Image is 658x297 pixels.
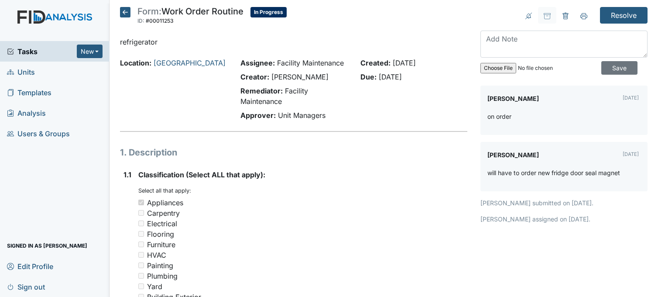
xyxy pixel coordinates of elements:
p: refrigerator [120,37,467,47]
a: Tasks [7,46,77,57]
input: Carpentry [138,210,144,216]
div: Painting [147,260,173,271]
span: Users & Groups [7,127,70,140]
div: Carpentry [147,208,180,218]
input: Appliances [138,200,144,205]
h1: 1. Description [120,146,467,159]
span: Analysis [7,106,46,120]
span: #00011253 [146,17,174,24]
div: Work Order Routine [137,7,243,26]
strong: Location: [120,59,151,67]
p: [PERSON_NAME] assigned on [DATE]. [480,214,648,224]
span: [DATE] [393,59,416,67]
p: on order [487,112,511,121]
input: HVAC [138,252,144,258]
label: [PERSON_NAME] [487,149,539,161]
strong: Creator: [240,73,269,81]
div: HVAC [147,250,166,260]
span: In Progress [250,7,287,17]
div: Furniture [147,239,175,250]
div: Electrical [147,218,177,229]
strong: Assignee: [240,59,275,67]
label: 1.1 [123,169,131,180]
small: [DATE] [623,151,639,157]
span: Units [7,65,35,79]
strong: Remediator: [240,86,283,95]
small: Select all that apply: [138,187,191,194]
input: Save [601,61,637,75]
strong: Created: [360,59,391,67]
p: will have to order new fridge door seal magnet [487,168,620,177]
input: Painting [138,262,144,268]
div: Yard [147,281,162,292]
input: Resolve [600,7,648,24]
span: Form: [137,6,161,17]
p: [PERSON_NAME] submitted on [DATE]. [480,198,648,207]
span: Signed in as [PERSON_NAME] [7,239,87,252]
span: Classification (Select ALL that apply): [138,170,265,179]
strong: Approver: [240,111,276,120]
small: [DATE] [623,95,639,101]
span: [DATE] [379,73,402,81]
span: [PERSON_NAME] [271,73,329,81]
div: Flooring [147,229,174,239]
span: Templates [7,86,51,99]
input: Plumbing [138,273,144,279]
span: Edit Profile [7,259,53,273]
span: Facility Maintenance [277,59,344,67]
div: Appliances [147,197,183,208]
input: Yard [138,283,144,289]
input: Furniture [138,242,144,247]
a: [GEOGRAPHIC_DATA] [154,59,226,67]
input: Electrical [138,221,144,226]
span: Unit Managers [278,111,326,120]
span: ID: [137,17,144,24]
span: Sign out [7,280,45,294]
label: [PERSON_NAME] [487,93,539,105]
div: Plumbing [147,271,178,281]
button: New [77,45,103,58]
strong: Due: [360,73,377,81]
input: Flooring [138,231,144,237]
